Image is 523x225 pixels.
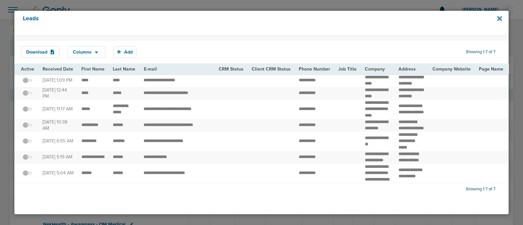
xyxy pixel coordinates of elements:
h4: Leads [23,15,454,30]
td: [DATE] 11:17 AM [39,100,77,119]
span: First Name [81,66,105,72]
th: Page Name [475,64,507,74]
td: [DATE] 12:44 PM [39,87,77,100]
span: Phone Number [299,66,330,72]
span: Last Name [113,66,135,72]
td: [DATE] 6:55 AM [39,132,77,151]
th: Company Website [428,64,475,74]
span: CRM Status [219,66,244,72]
button: Download [21,46,59,58]
span: Add [124,49,133,55]
span: Showing 1-7 of 7 [466,186,496,192]
span: Showing 1-7 of 7 [466,49,496,55]
td: [DATE] 5:19 AM [39,151,77,164]
th: Job Title [334,64,361,74]
th: Address [395,64,428,74]
span: E-mail [144,66,157,72]
th: Company [361,64,395,74]
span: Active [21,66,34,72]
span: Received Date [42,66,73,72]
td: [DATE] 10:38 AM [39,119,77,132]
td: [DATE] 1:09 PM [39,74,77,87]
button: Add [113,46,136,58]
th: Client CRM Status [248,64,295,74]
td: [DATE] 5:04 AM [39,164,77,183]
span: Columns [73,50,92,55]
